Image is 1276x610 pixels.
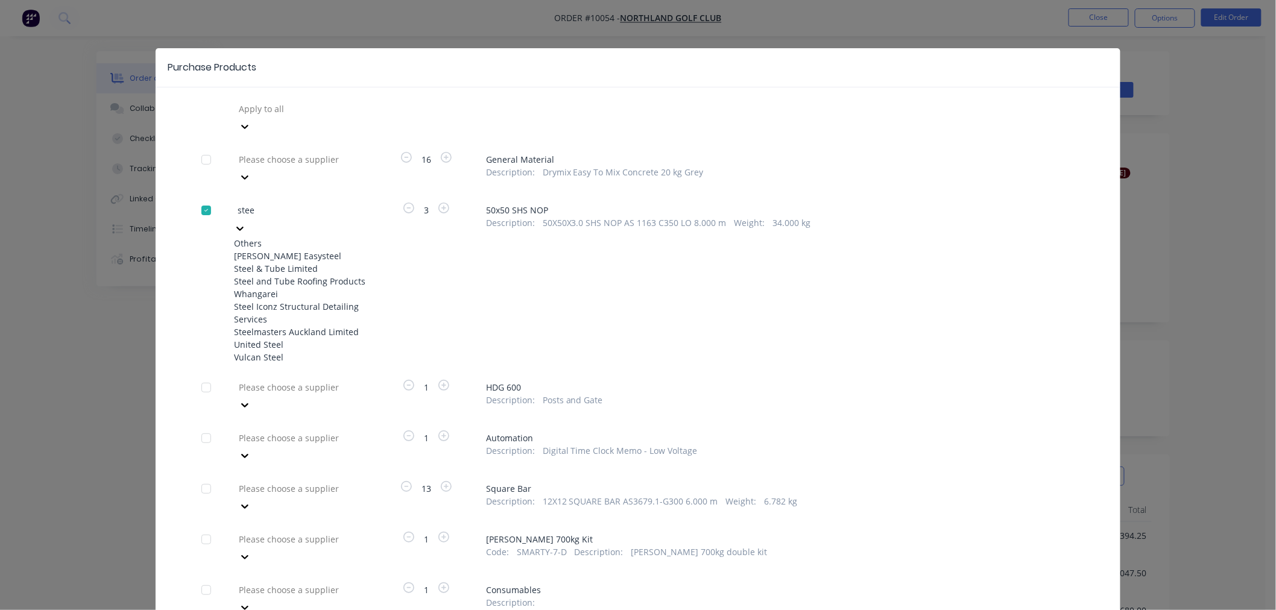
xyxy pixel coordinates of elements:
span: 1 [417,381,436,394]
span: Description : [486,216,535,229]
span: Digital Time Clock Memo - Low Voltage [543,444,698,457]
span: Description : [486,394,535,406]
span: 12X12 SQUARE BAR AS3679.1-G300 6.000 m [543,495,718,508]
div: Steel and Tube Roofing Products Whangarei [234,275,367,300]
span: Description : [486,495,535,508]
span: 1 [417,533,436,546]
span: 34.000 kg [772,216,810,229]
span: Automation [486,432,1075,444]
span: Drymix Easy To Mix Concrete 20 kg Grey [543,166,704,178]
span: Code : [486,546,509,558]
span: 50x50 SHS NOP [486,204,1075,216]
div: Steel & Tube Limited [234,262,367,275]
span: General Material [486,153,1075,166]
div: Vulcan Steel [234,351,367,363]
span: 1 [417,583,436,596]
div: [PERSON_NAME] Easysteel [234,250,367,262]
div: Steel Iconz Structural Detailing Services [234,300,367,325]
span: HDG 600 [486,381,1075,394]
span: 50X50X3.0 SHS NOP AS 1163 C350 LO 8.000 m [543,216,727,229]
span: 1 [417,432,436,444]
span: 16 [414,153,438,166]
span: Description : [486,166,535,178]
span: Weight : [734,216,765,229]
span: [PERSON_NAME] 700kg Kit [486,533,1075,546]
span: 13 [414,482,438,495]
span: Posts and Gate [543,394,603,406]
div: Purchase Products [168,60,256,75]
span: 6.782 kg [764,495,797,508]
span: [PERSON_NAME] 700kg double kit [631,546,767,558]
span: SMARTY-7-D [517,546,567,558]
span: Consumables [486,583,1075,596]
span: Square Bar [486,482,1075,495]
span: Weight : [726,495,757,508]
span: Description : [575,546,624,558]
div: United Steel [234,338,367,351]
span: 3 [417,204,436,216]
span: Description : [486,444,535,457]
div: Others [234,237,367,250]
span: Description : [486,596,535,609]
div: Steelmasters Auckland Limited [234,325,367,338]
